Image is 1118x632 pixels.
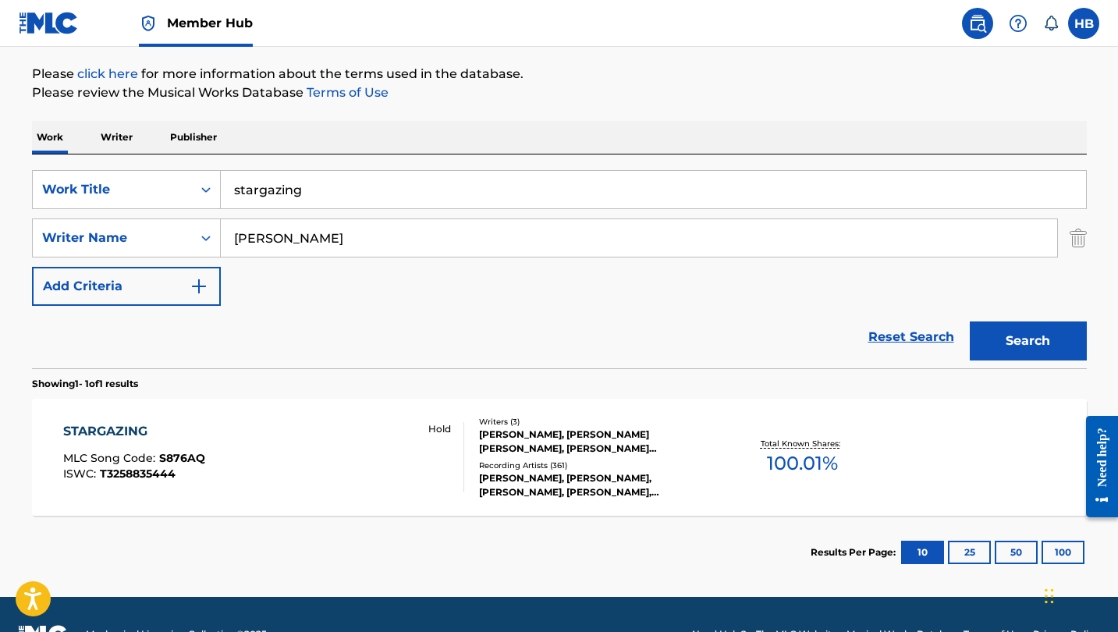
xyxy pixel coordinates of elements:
iframe: Resource Center [1074,403,1118,531]
span: MLC Song Code : [63,451,159,465]
p: Results Per Page: [811,545,900,559]
img: MLC Logo [19,12,79,34]
div: [PERSON_NAME], [PERSON_NAME] [PERSON_NAME], [PERSON_NAME] [PERSON_NAME] [479,428,715,456]
button: 100 [1042,541,1084,564]
div: Help [1003,8,1034,39]
button: 10 [901,541,944,564]
a: click here [77,66,138,81]
span: T3258835444 [100,467,176,481]
img: 9d2ae6d4665cec9f34b9.svg [190,277,208,296]
div: Writer Name [42,229,183,247]
p: Please for more information about the terms used in the database. [32,65,1087,83]
div: User Menu [1068,8,1099,39]
img: search [968,14,987,33]
p: Hold [428,422,451,436]
button: 25 [948,541,991,564]
iframe: Chat Widget [1040,557,1118,632]
div: Work Title [42,180,183,199]
div: Drag [1045,573,1054,620]
span: 100.01 % [767,449,838,478]
button: Add Criteria [32,267,221,306]
button: Search [970,321,1087,360]
a: Reset Search [861,320,962,354]
div: [PERSON_NAME], [PERSON_NAME], [PERSON_NAME], [PERSON_NAME], [PERSON_NAME] [479,471,715,499]
img: Delete Criterion [1070,218,1087,257]
img: help [1009,14,1027,33]
div: STARGAZING [63,422,205,441]
a: Public Search [962,8,993,39]
span: ISWC : [63,467,100,481]
p: Work [32,121,68,154]
img: Top Rightsholder [139,14,158,33]
p: Please review the Musical Works Database [32,83,1087,102]
p: Showing 1 - 1 of 1 results [32,377,138,391]
form: Search Form [32,170,1087,368]
p: Writer [96,121,137,154]
p: Total Known Shares: [761,438,844,449]
span: S876AQ [159,451,205,465]
div: Recording Artists ( 361 ) [479,460,715,471]
span: Member Hub [167,14,253,32]
div: Writers ( 3 ) [479,416,715,428]
a: Terms of Use [303,85,389,100]
p: Publisher [165,121,222,154]
a: STARGAZINGMLC Song Code:S876AQISWC:T3258835444 HoldWriters (3)[PERSON_NAME], [PERSON_NAME] [PERSO... [32,399,1087,516]
button: 50 [995,541,1038,564]
div: Notifications [1043,16,1059,31]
